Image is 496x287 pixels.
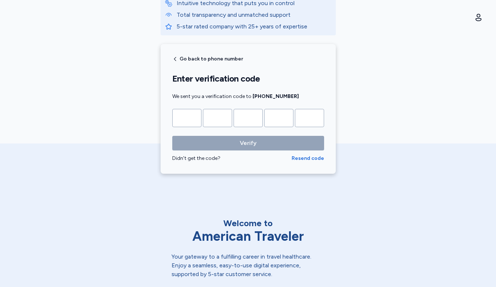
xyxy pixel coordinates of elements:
input: Please enter OTP character 2 [203,109,232,127]
span: We sent you a verification code to [172,93,299,99]
p: 5-star rated company with 25+ years of expertise [177,22,331,31]
p: Total transparency and unmatched support [177,11,331,19]
input: Please enter OTP character 5 [295,109,324,127]
div: Didn't get the code? [172,155,292,162]
div: Your gateway to a fulfilling career in travel healthcare. Enjoy a seamless, easy-to-use digital e... [172,252,325,279]
div: Welcome to [172,217,325,229]
span: Verify [240,139,257,148]
input: Please enter OTP character 1 [172,109,201,127]
div: American Traveler [172,229,325,244]
h1: Enter verification code [172,73,324,84]
button: Resend code [292,155,324,162]
button: Go back to phone number [172,56,243,62]
input: Please enter OTP character 3 [234,109,263,127]
input: Please enter OTP character 4 [264,109,293,127]
span: Go back to phone number [180,56,243,62]
strong: [PHONE_NUMBER] [253,93,299,99]
button: Verify [172,136,324,150]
